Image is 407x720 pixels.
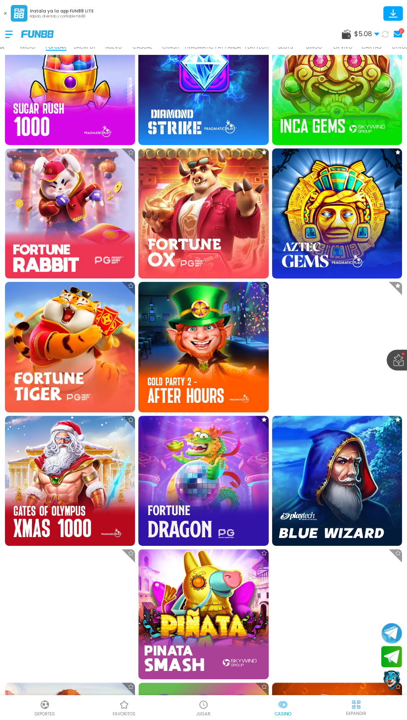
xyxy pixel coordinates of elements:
[30,14,93,19] p: Rápido, divertido y confiable FUN88
[199,700,208,710] img: Casino Jugar
[138,148,268,279] img: Fortune Ox
[278,43,293,51] p: SLOTS
[84,698,164,717] a: Casino FavoritosCasino Favoritosfavoritos
[5,15,135,145] img: Sugar Rush 1000
[132,43,152,51] p: CASUAL
[138,15,268,145] img: Diamond Strike
[164,698,243,717] a: Casino JugarCasino JugarJUGAR
[401,352,405,356] span: 11
[113,711,135,717] p: favoritos
[272,148,402,279] img: Aztec Gems
[46,43,66,51] p: POPULAR
[215,43,241,51] p: FAT PANDA
[138,416,268,546] img: Fortune Dragon
[381,622,402,644] button: Join telegram channel
[399,28,404,34] div: 21
[138,282,268,412] img: Gold Party 2 - After Hours
[243,698,323,717] a: CasinoCasinoCasino
[74,43,96,51] p: JACKPOT
[272,416,402,546] img: Blue Wizard / FIREBLAZE
[162,43,179,51] p: CRASH
[20,43,35,51] p: INICIO
[381,669,402,691] button: Contact customer service
[306,43,322,51] p: BINGO
[40,700,50,710] img: Deportes
[354,29,379,39] span: $ 5.08
[245,43,269,51] p: PLAYTECH
[119,700,129,710] img: Casino Favoritos
[105,43,122,51] p: NUEVO
[391,28,402,40] a: 21
[275,711,291,717] p: Casino
[361,43,382,51] p: CARTAS
[185,43,214,51] p: PRAGMATIC
[351,699,361,710] img: hide
[11,5,27,22] img: App Logo
[346,710,366,717] p: EXPANDIR
[138,549,268,679] img: Piñata Smash™
[30,8,93,14] p: Instala ya la app FUN88 LITE
[5,416,135,546] img: Gates of Olympus Xmas 1000
[34,711,55,717] p: Deportes
[272,15,402,145] img: Inca Gems
[381,646,402,668] button: Join telegram
[5,698,84,717] a: DeportesDeportesDeportes
[5,282,135,412] img: Fortune Tiger
[333,43,352,51] p: EN VIVO
[21,30,54,37] img: Company Logo
[196,711,211,717] p: JUGAR
[5,148,135,279] img: Fortune Rabbit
